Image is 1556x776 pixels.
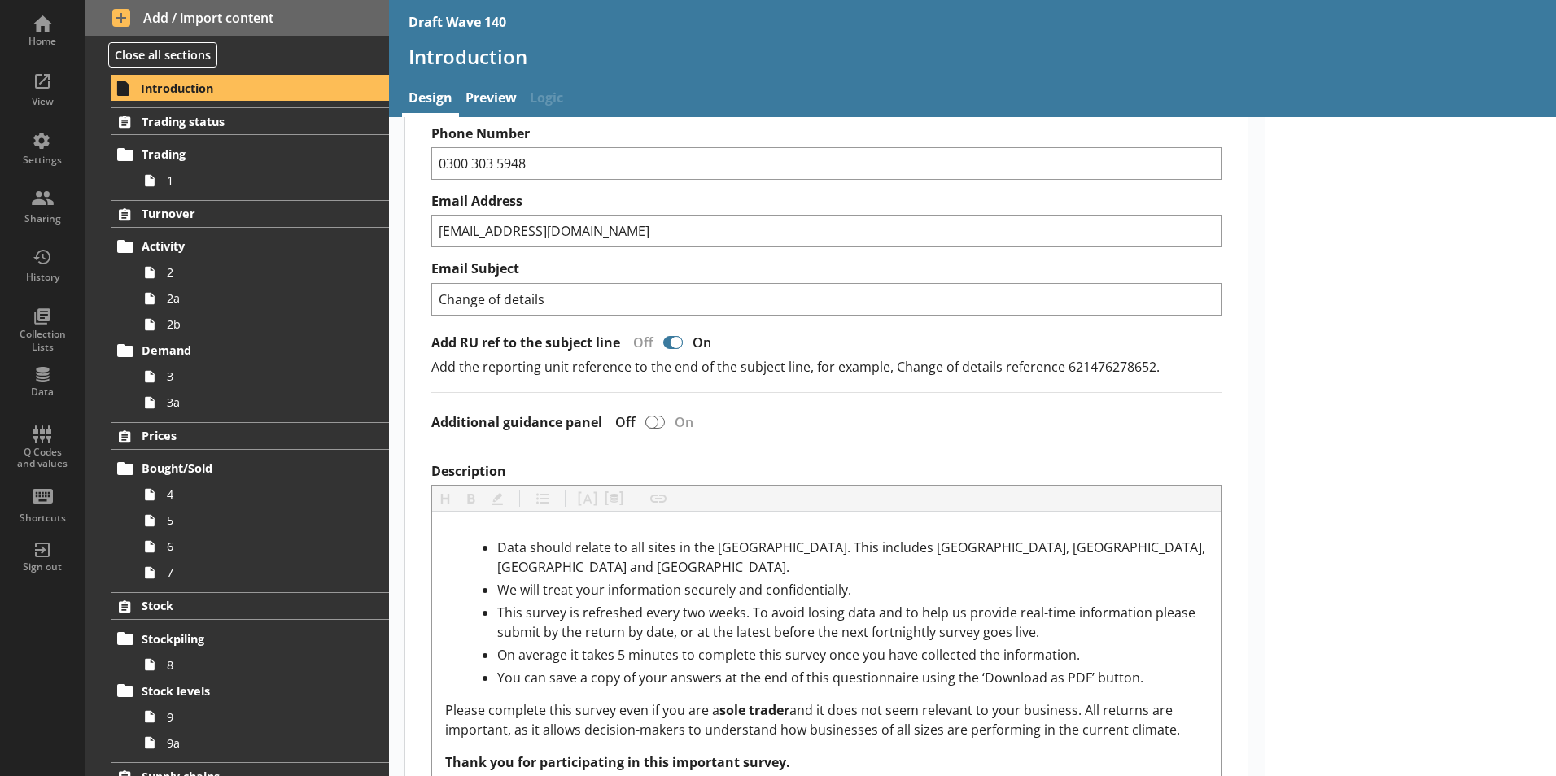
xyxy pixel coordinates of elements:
span: Data should relate to all sites in the [GEOGRAPHIC_DATA]. This includes [GEOGRAPHIC_DATA], [GEOGR... [497,538,1209,576]
div: Q Codes and values [14,447,71,470]
div: Shortcuts [14,512,71,525]
span: 3a [167,395,347,410]
span: Turnover [142,206,341,221]
label: Email Subject [431,260,1222,277]
span: Thank you for participating in this important survey. [445,753,790,771]
li: Trading statusTrading1 [85,107,389,193]
li: Trading1 [119,142,389,194]
span: 1 [167,172,347,188]
span: Prices [142,428,341,443]
a: Prices [111,422,389,450]
span: On average it takes 5 minutes to complete this survey once you have collected the information. [497,646,1080,664]
span: Introduction [141,81,341,96]
a: 7 [137,560,389,586]
li: Stock levels99a [119,678,389,756]
a: Preview [459,82,523,117]
p: Add the reporting unit reference to the end of the subject line, for example, Change of details r... [431,358,1222,376]
span: sole trader [719,701,789,719]
span: 4 [167,486,347,502]
span: This survey is refreshed every two weeks. To avoid losing data and to help us provide real-time i... [497,604,1199,641]
span: 7 [167,565,347,580]
li: Bought/Sold4567 [119,456,389,586]
label: Phone Number [431,125,1222,142]
span: Stock [142,598,341,613]
span: Add / import content [112,9,362,27]
span: Demand [142,342,341,358]
a: Design [402,82,459,117]
div: Off [602,413,642,431]
a: 2a [137,286,389,312]
div: Off [620,334,660,351]
div: Collection Lists [14,328,71,353]
span: 2b [167,316,347,332]
a: Bought/Sold [111,456,389,482]
span: Logic [523,82,570,117]
a: 8 [137,652,389,678]
li: Demand33a [119,338,389,416]
button: Close all sections [108,42,217,68]
span: 2a [167,290,347,306]
span: 2 [167,264,347,280]
span: Trading [142,146,341,162]
span: You can save a copy of your answers at the end of this questionnaire using the ‘Download as PDF’ ... [497,669,1143,687]
a: 1 [137,168,389,194]
span: 5 [167,512,347,528]
span: 3 [167,368,347,384]
span: 8 [167,657,347,673]
a: 9 [137,704,389,730]
span: Activity [142,238,341,254]
label: Description [431,463,1222,480]
a: 6 [137,534,389,560]
span: Stockpiling [142,631,341,647]
div: On [668,413,706,431]
li: Activity22a2b [119,233,389,338]
a: 4 [137,482,389,508]
li: Stockpiling8 [119,626,389,678]
a: Stock [111,592,389,620]
span: Stock levels [142,683,341,699]
h1: Introduction [409,44,1536,69]
div: Data [14,386,71,399]
a: 2b [137,312,389,338]
li: StockStockpiling8Stock levels99a [85,592,389,756]
div: Home [14,35,71,48]
a: Demand [111,338,389,364]
a: 9a [137,730,389,756]
a: Turnover [111,200,389,228]
span: We will treat your information securely and confidentially. [497,581,851,599]
span: Bought/Sold [142,460,341,476]
span: and it does not seem relevant to your business. All returns are important, as it allows decision-... [445,701,1180,739]
div: History [14,271,71,284]
div: Settings [14,154,71,167]
a: 5 [137,508,389,534]
a: Stock levels [111,678,389,704]
span: Trading status [142,114,341,129]
a: Trading [111,142,389,168]
label: Additional guidance panel [431,414,602,431]
a: Activity [111,233,389,259]
div: Description [445,538,1208,772]
div: Sharing [14,212,71,225]
li: PricesBought/Sold4567 [85,422,389,586]
div: On [686,334,724,351]
a: 3 [137,364,389,390]
a: Introduction [111,75,389,101]
div: Sign out [14,560,71,573]
div: Draft Wave 140 [409,13,506,31]
a: 2 [137,259,389,286]
span: 9 [167,709,347,725]
a: 3a [137,390,389,416]
a: Stockpiling [111,626,389,652]
span: Please complete this survey even if you are a [445,701,719,719]
div: View [14,95,71,108]
label: Email Address [431,193,1222,210]
span: 9a [167,735,347,751]
span: 6 [167,538,347,554]
a: Trading status [111,107,389,135]
label: Add RU ref to the subject line [431,334,620,351]
li: TurnoverActivity22a2bDemand33a [85,200,389,416]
